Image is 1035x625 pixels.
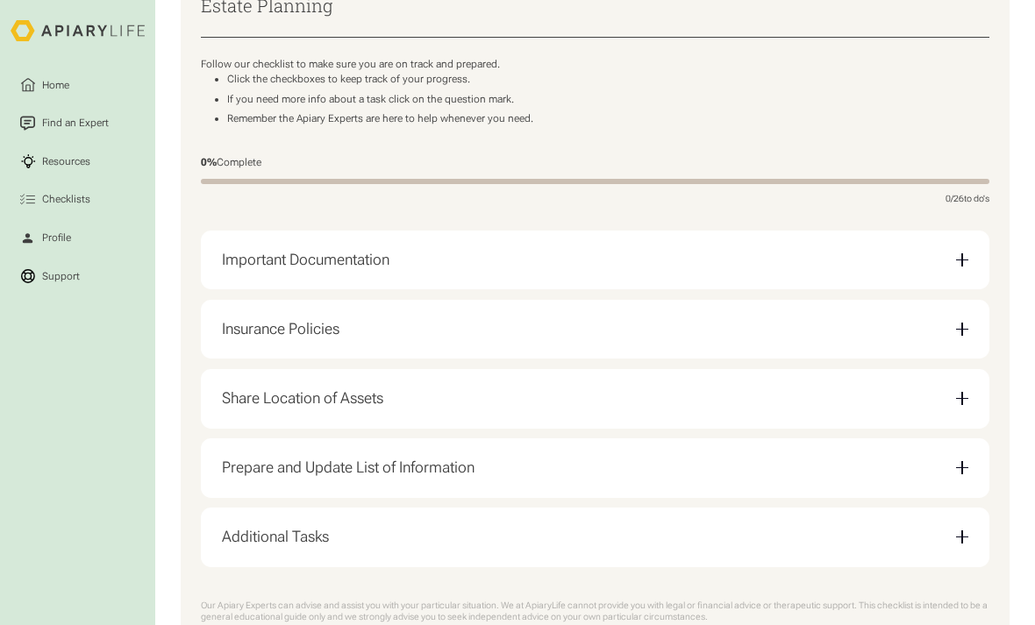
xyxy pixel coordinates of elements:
div: Profile [39,231,74,245]
div: Home [39,77,72,92]
div: Additional Tasks [222,528,329,546]
span: 0 [946,194,951,203]
div: Find an Expert [39,116,111,131]
div: Share Location of Assets [222,389,383,408]
div: Prepare and Update List of Information [222,458,475,477]
li: Remember the Apiary Experts are here to help whenever you need. [227,112,989,125]
a: Profile [11,220,146,256]
li: Click the checkboxes to keep track of your progress. [227,73,989,86]
div: Insurance Policies [222,320,339,338]
div: Prepare and Update List of Information [222,449,969,487]
p: Follow our checklist to make sure you are on track and prepared. [201,58,989,71]
div: Our Apiary Experts can advise and assist you with your particular situation. We at ApiaryLife can... [201,600,989,622]
div: Resources [39,153,93,168]
div: Important Documentation [222,251,389,269]
div: Support [39,268,82,283]
div: Complete [201,156,989,169]
div: Important Documentation [222,241,969,280]
span: 0% [201,156,217,168]
a: Checklists [11,181,146,217]
div: Checklists [39,192,93,207]
a: Support [11,259,146,295]
div: Share Location of Assets [222,380,969,418]
a: Resources [11,144,146,180]
form: Email Form [201,231,989,567]
a: Find an Expert [11,105,146,141]
div: / to do's [946,194,989,205]
a: Home [11,67,146,103]
div: Insurance Policies [222,310,969,349]
span: 26 [953,194,964,203]
li: If you need more info about a task click on the question mark. [227,93,989,106]
div: Additional Tasks [222,518,969,557]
